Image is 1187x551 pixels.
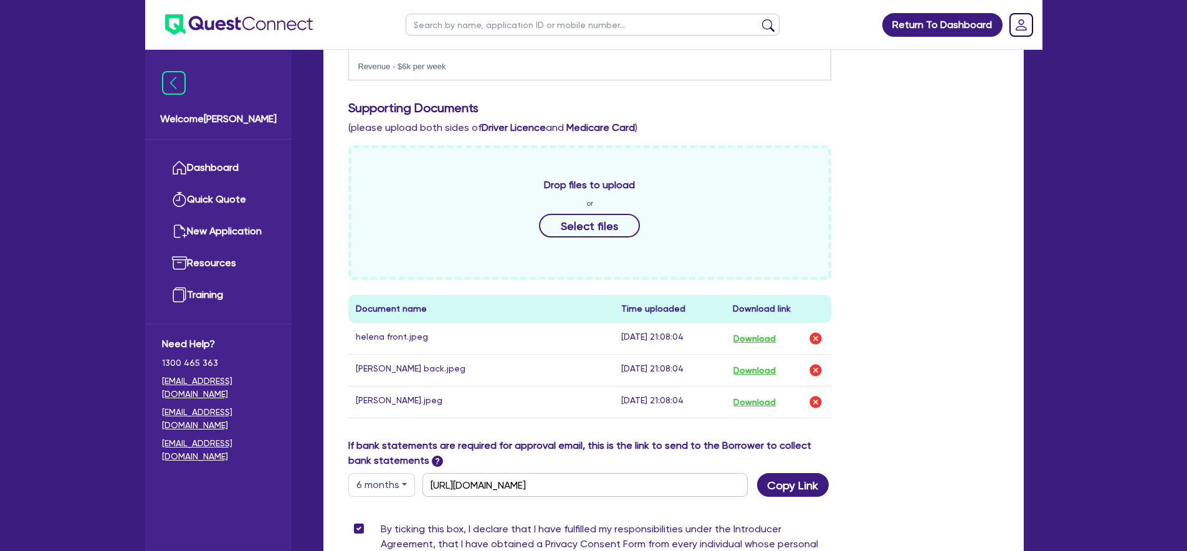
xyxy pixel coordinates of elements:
[733,362,776,378] button: Download
[348,438,832,468] label: If bank statements are required for approval email, this is the link to send to the Borrower to c...
[348,122,637,133] span: (please upload both sides of and )
[348,323,614,355] td: helena front.jpeg
[348,386,614,418] td: [PERSON_NAME].jpeg
[172,256,187,271] img: resources
[808,395,823,410] img: delete-icon
[1005,9,1037,41] a: Dropdown toggle
[348,100,999,115] h3: Supporting Documents
[348,473,415,497] button: Dropdown toggle
[808,331,823,346] img: delete-icon
[162,406,275,432] a: [EMAIL_ADDRESS][DOMAIN_NAME]
[162,279,275,311] a: Training
[358,61,822,72] p: Revenue - $6k per week
[172,192,187,207] img: quick-quote
[165,14,313,35] img: quest-connect-logo-blue
[348,295,614,323] th: Document name
[172,224,187,239] img: new-application
[725,295,831,323] th: Download link
[544,178,635,193] span: Drop files to upload
[733,330,776,347] button: Download
[733,394,776,410] button: Download
[162,337,275,352] span: Need Help?
[160,112,277,127] span: Welcome [PERSON_NAME]
[162,71,186,95] img: icon-menu-close
[614,386,725,418] td: [DATE] 21:08:04
[162,184,275,216] a: Quick Quote
[614,295,725,323] th: Time uploaded
[162,375,275,401] a: [EMAIL_ADDRESS][DOMAIN_NAME]
[808,363,823,378] img: delete-icon
[432,456,443,467] span: ?
[586,198,593,209] span: or
[162,247,275,279] a: Resources
[614,355,725,386] td: [DATE] 21:08:04
[162,152,275,184] a: Dashboard
[162,357,275,370] span: 1300 465 363
[348,355,614,386] td: [PERSON_NAME] back.jpeg
[162,216,275,247] a: New Application
[614,323,725,355] td: [DATE] 21:08:04
[539,214,640,237] button: Select files
[566,122,635,133] b: Medicare Card
[406,14,779,36] input: Search by name, application ID or mobile number...
[757,473,829,497] button: Copy Link
[482,122,546,133] b: Driver Licence
[882,13,1003,37] a: Return To Dashboard
[172,287,187,302] img: training
[162,437,275,463] a: [EMAIL_ADDRESS][DOMAIN_NAME]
